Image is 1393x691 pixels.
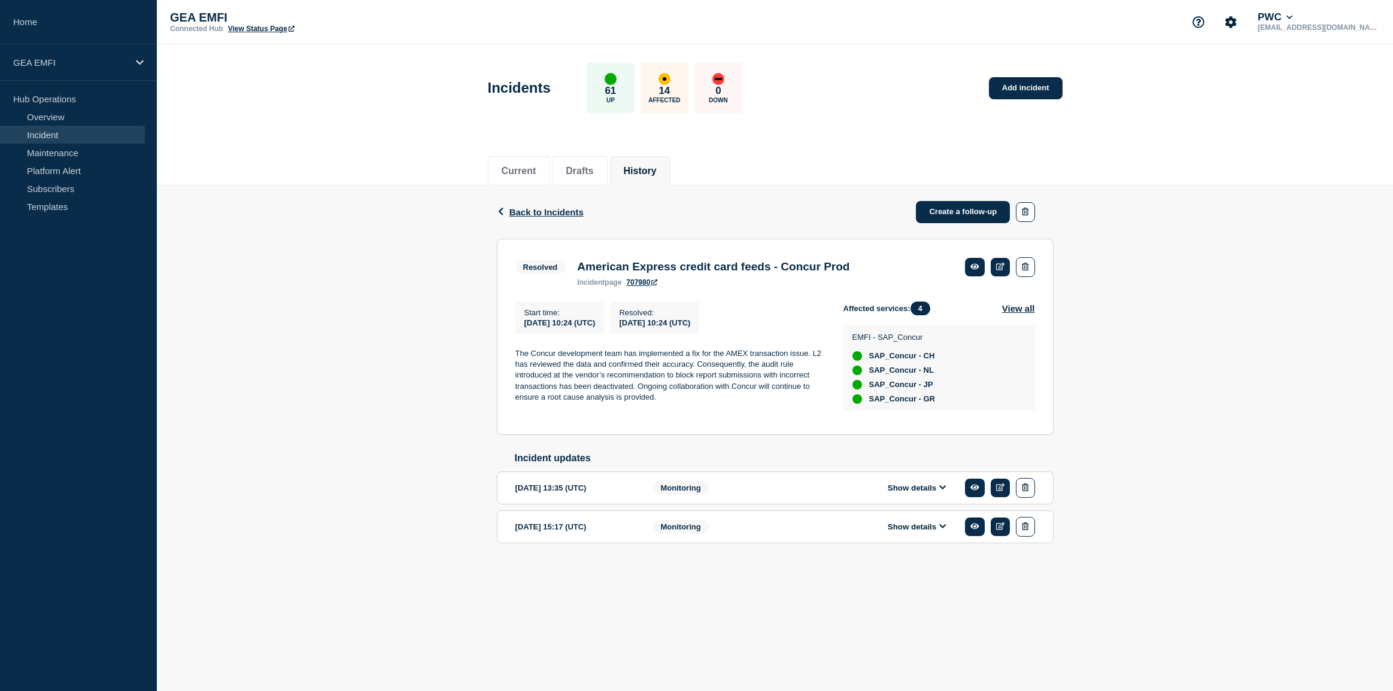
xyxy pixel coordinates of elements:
p: page [577,278,621,287]
p: The Concur development team has implemented a fix for the AMEX transaction issue. L2 has reviewed... [515,348,824,403]
button: PWC [1255,11,1295,23]
span: Monitoring [653,520,709,534]
p: Resolved : [619,308,690,317]
span: Resolved [515,260,566,274]
p: 61 [605,85,616,97]
h1: Incidents [488,80,551,96]
button: Account settings [1218,10,1243,35]
p: EMFI - SAP_Concur [852,333,936,342]
div: up [852,394,862,404]
div: up [605,73,617,85]
div: up [852,351,862,361]
a: Create a follow-up [916,201,1010,223]
button: Show details [884,483,950,493]
p: GEA EMFI [13,57,128,68]
p: Affected [648,97,680,104]
span: SAP_Concur - CH [869,351,935,361]
a: 707980 [626,278,657,287]
span: SAP_Concur - NL [869,366,934,375]
span: 4 [911,302,930,315]
button: History [624,166,657,176]
span: SAP_Concur - JP [869,380,933,389]
p: GEA EMFI [170,11,409,25]
p: [EMAIL_ADDRESS][DOMAIN_NAME] [1255,23,1380,32]
h2: Incident updates [515,453,1054,464]
button: Show details [884,522,950,532]
span: Back to Incidents [509,207,584,217]
div: [DATE] 15:17 (UTC) [515,517,635,537]
button: View all [1002,302,1035,315]
h3: American Express credit card feeds - Concur Prod [577,260,849,273]
button: Drafts [566,166,593,176]
span: incident [577,278,605,287]
span: [DATE] 10:24 (UTC) [619,318,690,327]
span: Affected services: [843,302,936,315]
p: Connected Hub [170,25,223,33]
div: up [852,380,862,389]
button: Support [1186,10,1211,35]
div: [DATE] 13:35 (UTC) [515,478,635,498]
p: Down [709,97,728,104]
p: Start time : [524,308,596,317]
span: [DATE] 10:24 (UTC) [524,318,596,327]
p: Up [606,97,615,104]
a: Add incident [989,77,1063,99]
span: Monitoring [653,481,709,495]
a: View Status Page [228,25,295,33]
p: 14 [658,85,670,97]
p: 0 [715,85,721,97]
button: Back to Incidents [497,207,584,217]
div: affected [658,73,670,85]
button: Current [502,166,536,176]
span: SAP_Concur - GR [869,394,936,404]
div: down [712,73,724,85]
div: up [852,366,862,375]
